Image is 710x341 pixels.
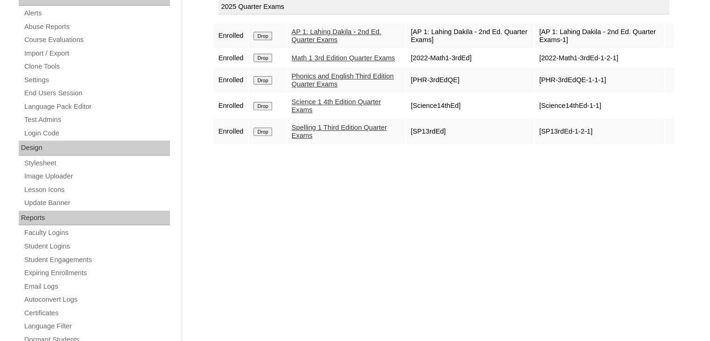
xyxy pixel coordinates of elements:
td: [AP 1: Lahing Dakila - 2nd Ed. Quarter Exams] [406,23,534,48]
a: Language Pack Editor [23,101,170,113]
a: End Users Session [23,87,170,99]
a: Spelling 1 Third Edition Quarter Exams [292,124,387,139]
a: Phonics and English Third Edition Quarter Exams [292,72,394,88]
td: [Science14thEd] [406,93,534,118]
td: Enrolled [214,49,248,67]
a: Course Evaluations [23,34,170,46]
a: Language Filter [23,320,170,332]
input: Drop [253,32,272,40]
td: [2022-Math1-3rdEd] [406,49,534,67]
input: Drop [253,76,272,85]
td: [AP 1: Lahing Dakila - 2nd Ed. Quarter Exams-1] [534,23,664,48]
td: [PHR-3rdEdQE] [406,68,534,92]
td: [PHR-3rdEdQE-1-1-1] [534,68,664,92]
input: Drop [253,102,272,110]
a: Settings [23,74,170,86]
a: Import / Export [23,48,170,59]
td: Enrolled [214,119,248,144]
a: Faculty Logins [23,227,170,239]
a: Expiring Enrollments [23,267,170,279]
td: [Science14thEd-1-1] [534,93,664,118]
div: Design [19,141,170,156]
a: Certificates [23,307,170,319]
input: Drop [253,54,272,62]
td: [SP13rdEd-1-2-1] [534,119,664,144]
td: [SP13rdEd] [406,119,534,144]
a: Test Admins [23,114,170,126]
a: Email Logs [23,281,170,292]
a: Lesson Icons [23,184,170,196]
a: Student Engagements [23,254,170,266]
a: AP 1: Lahing Dakila - 2nd Ed. Quarter Exams [292,28,381,43]
a: Update Banner [23,197,170,209]
a: Abuse Reports [23,21,170,33]
a: Alerts [23,7,170,19]
a: Autoconvert Logs [23,294,170,305]
td: Enrolled [214,68,248,92]
a: Stylesheet [23,157,170,169]
div: Reports [19,211,170,226]
input: Drop [253,128,272,136]
a: Student Logins [23,241,170,252]
td: Enrolled [214,23,248,48]
td: [2022-Math1-3rdEd-1-2-1] [534,49,664,67]
a: Clone Tools [23,61,170,72]
td: Enrolled [214,93,248,118]
a: Image Uploader [23,170,170,182]
a: Login Code [23,128,170,139]
a: Science 1 4th Edition Quarter Exams [292,98,381,114]
a: Math 1 3rd Edition Quarter Exams [292,54,395,62]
